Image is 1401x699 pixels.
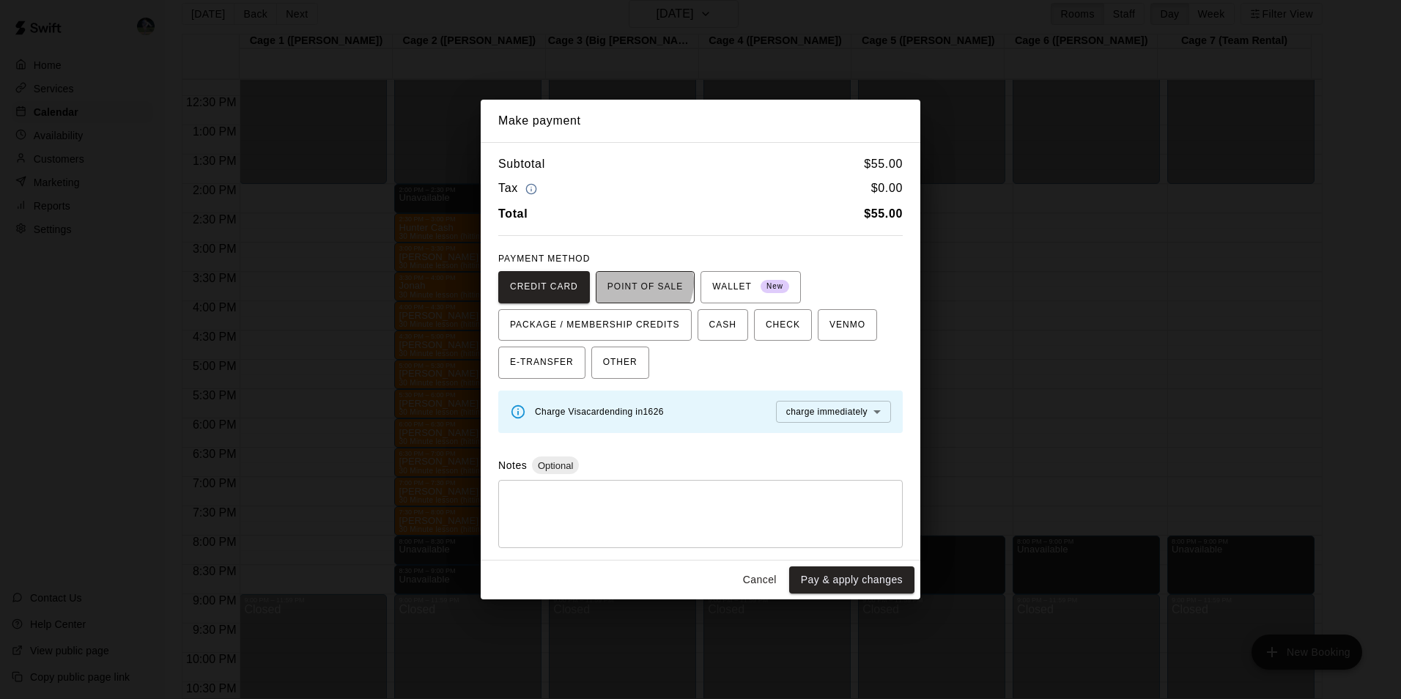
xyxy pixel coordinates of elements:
[510,275,578,299] span: CREDIT CARD
[829,314,865,337] span: VENMO
[498,347,585,379] button: E-TRANSFER
[535,407,664,417] span: Charge Visa card ending in 1626
[818,309,877,341] button: VENMO
[498,179,541,199] h6: Tax
[864,207,903,220] b: $ 55.00
[498,271,590,303] button: CREDIT CARD
[498,207,528,220] b: Total
[864,155,903,174] h6: $ 55.00
[712,275,789,299] span: WALLET
[766,314,800,337] span: CHECK
[532,460,579,471] span: Optional
[498,309,692,341] button: PACKAGE / MEMBERSHIP CREDITS
[607,275,683,299] span: POINT OF SALE
[736,566,783,593] button: Cancel
[786,407,868,417] span: charge immediately
[761,277,789,297] span: New
[510,314,680,337] span: PACKAGE / MEMBERSHIP CREDITS
[700,271,801,303] button: WALLET New
[510,351,574,374] span: E-TRANSFER
[709,314,736,337] span: CASH
[596,271,695,303] button: POINT OF SALE
[498,155,545,174] h6: Subtotal
[789,566,914,593] button: Pay & apply changes
[498,459,527,471] label: Notes
[603,351,637,374] span: OTHER
[498,254,590,264] span: PAYMENT METHOD
[871,179,903,199] h6: $ 0.00
[481,100,920,142] h2: Make payment
[754,309,812,341] button: CHECK
[591,347,649,379] button: OTHER
[698,309,748,341] button: CASH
